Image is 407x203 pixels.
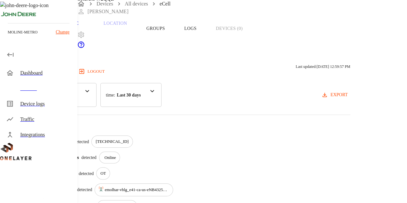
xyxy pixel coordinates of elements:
button: export [320,89,350,101]
a: onelayer-support [77,44,85,50]
p: detected [77,186,92,193]
p: OT [100,170,106,177]
p: 5 results [16,123,350,130]
a: All devices [125,1,148,6]
p: [TECHNICAL_ID] [96,138,129,145]
p: detected [81,154,97,161]
p: [PERSON_NAME] [88,8,128,15]
button: logout [77,66,107,77]
a: logout [77,66,407,77]
p: detected [79,170,94,177]
p: Last 30 days [117,92,141,98]
a: Devices [97,1,113,6]
p: emolhar-vblg_e41-ca-us-eNB432538 (#EB211210933::NOKIA::FW2QQD) [105,187,169,193]
p: detected [74,138,89,145]
p: time : [106,92,115,98]
span: Support Portal [77,44,85,50]
p: Online [105,154,116,161]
